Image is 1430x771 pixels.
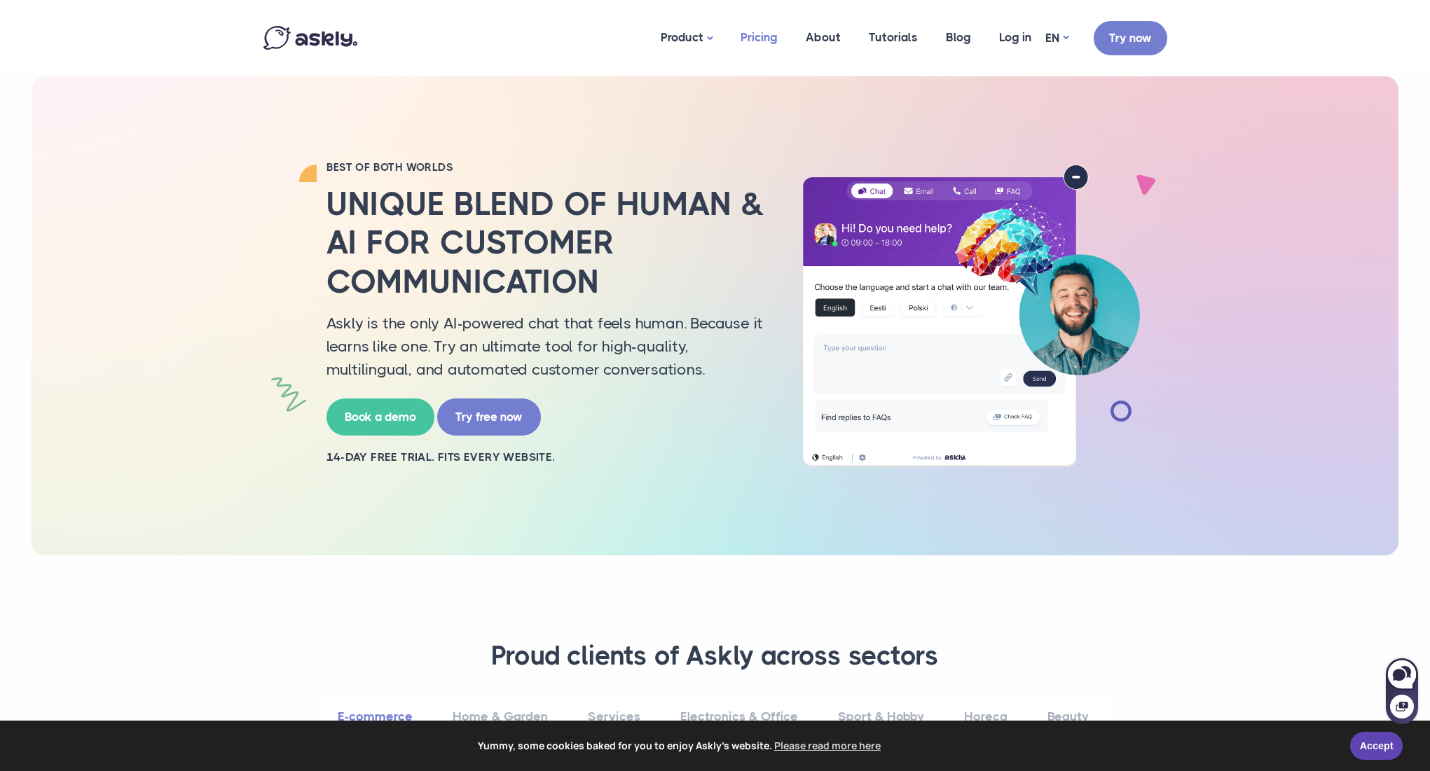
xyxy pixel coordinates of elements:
a: Home & Garden [434,697,566,736]
a: Tutorials [855,4,932,71]
a: Pricing [727,4,792,71]
a: Horeca [946,697,1026,736]
a: Electronics & Office [662,697,816,736]
a: Try free now [437,398,541,436]
a: Sport & Hobby [820,697,942,736]
iframe: Askly chat [1384,655,1419,725]
h2: BEST OF BOTH WORLDS [326,160,768,174]
a: E-commerce [319,697,431,736]
a: EN [1045,28,1068,48]
a: Log in [985,4,1045,71]
span: Yummy, some cookies baked for you to enjoy Askly's website. [20,735,1340,756]
h2: Unique blend of human & AI for customer communication [326,185,768,301]
a: Blog [932,4,985,71]
p: Askly is the only AI-powered chat that feels human. Because it learns like one. Try an ultimate t... [326,312,768,381]
a: Beauty [1029,697,1107,736]
a: Try now [1094,21,1167,55]
h3: Proud clients of Askly across sectors [281,639,1150,673]
a: Services [570,697,659,736]
a: Book a demo [326,398,434,436]
a: About [792,4,855,71]
img: Askly [263,26,357,50]
a: Product [647,4,727,73]
a: learn more about cookies [772,735,883,756]
h2: 14-day free trial. Fits every website. [326,450,768,465]
img: AI multilingual chat [789,165,1153,467]
a: Accept [1350,732,1403,760]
